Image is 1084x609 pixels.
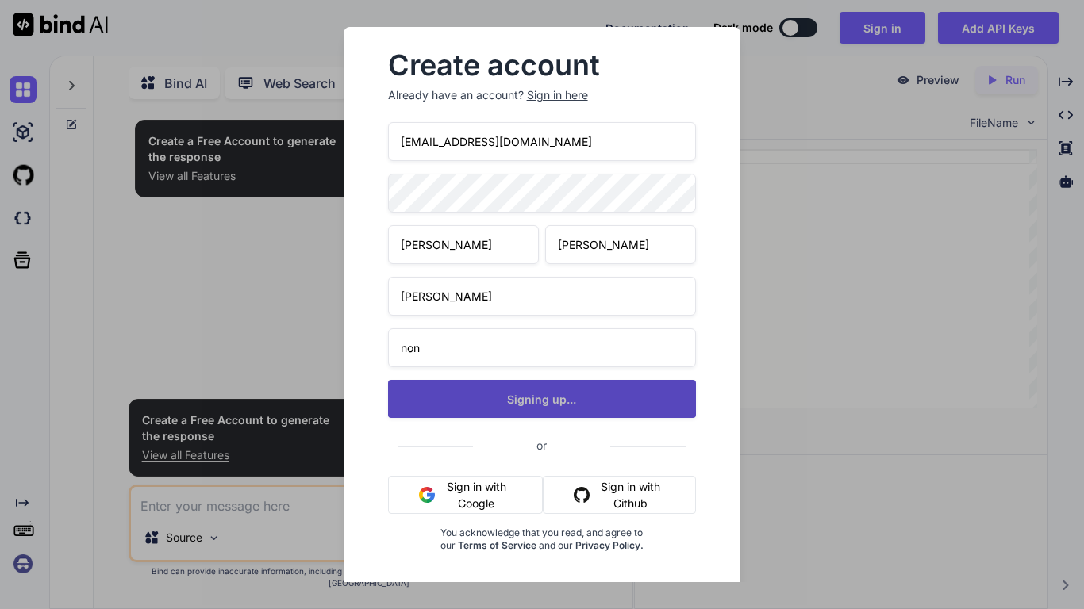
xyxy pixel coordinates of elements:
a: Privacy Policy. [575,539,644,551]
img: github [574,487,590,503]
span: or [473,426,610,465]
input: Company website [388,328,697,367]
input: First Name [388,225,539,264]
input: Last Name [545,225,696,264]
button: Sign in with Google [388,476,544,514]
h2: Create account [388,52,697,78]
p: Already have an account? [388,87,697,103]
div: You acknowledge that you read, and agree to our and our [439,527,644,590]
a: Terms of Service [458,539,539,551]
button: Sign in with Github [543,476,696,514]
input: Your company name [388,277,697,316]
input: Email [388,122,697,161]
button: Signing up... [388,380,697,418]
img: google [419,487,435,503]
div: Sign in here [527,87,588,103]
